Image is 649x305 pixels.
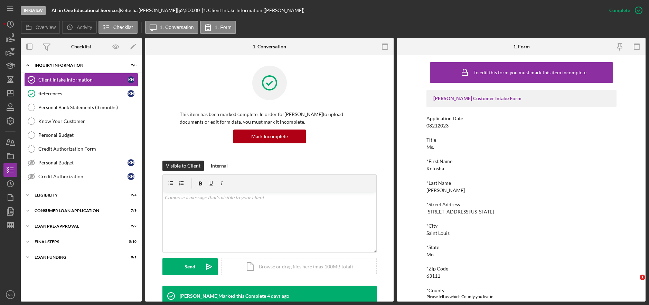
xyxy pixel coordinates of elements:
div: Loan Pre-Approval [35,224,119,228]
div: Consumer Loan Application [35,209,119,213]
a: Credit Authorization Form [24,142,138,156]
label: Overview [36,25,56,30]
div: Client Intake Information [38,77,128,83]
div: 2 / 2 [124,224,137,228]
div: K H [128,159,134,166]
button: Mark Incomplete [233,130,306,143]
iframe: Intercom live chat [626,275,642,291]
text: MK [8,293,13,297]
label: Activity [77,25,92,30]
div: Know Your Customer [38,118,138,124]
div: *County [426,288,617,293]
div: Personal Budget [38,132,138,138]
button: Checklist [98,21,138,34]
div: FINAL STEPS [35,240,119,244]
div: | 1. Client Intake Information ([PERSON_NAME]) [202,8,304,13]
div: | [51,8,120,13]
div: Application Date [426,116,617,121]
div: *Zip Code [426,266,617,271]
div: Visible to Client [166,161,200,171]
button: Send [162,258,218,275]
div: Ketosha [PERSON_NAME] | [120,8,178,13]
div: Please tell us which County you live in [426,293,617,300]
div: Mo [426,252,434,257]
div: In Review [21,6,46,15]
div: Personal Bank Statements (3 months) [38,105,138,110]
a: Client Intake InformationKH [24,73,138,87]
button: Internal [207,161,231,171]
div: Send [185,258,195,275]
div: To edit this form you must mark this item incomplete [473,70,586,75]
label: Checklist [113,25,133,30]
div: 1. Conversation [253,44,286,49]
button: Activity [62,21,96,34]
div: 0 / 1 [124,255,137,259]
div: K H [128,173,134,180]
div: *City [426,223,617,229]
span: 1 [640,275,645,280]
b: All in One Educational Services [51,7,119,13]
p: This item has been marked complete. In order for [PERSON_NAME] to upload documents or edit form d... [180,111,359,126]
button: Visible to Client [162,161,204,171]
time: 2025-08-21 21:12 [267,293,289,299]
a: Personal Bank Statements (3 months) [24,101,138,114]
button: MK [3,288,17,302]
div: $2,500.00 [178,8,202,13]
div: *Last Name [426,180,617,186]
div: *Street Address [426,202,617,207]
div: Personal Budget [38,160,128,165]
div: 5 / 10 [124,240,137,244]
div: 2 / 8 [124,63,137,67]
a: Personal BudgetKH [24,156,138,170]
div: K H [128,90,134,97]
label: 1. Form [215,25,232,30]
div: [PERSON_NAME] Marked this Complete [180,293,266,299]
div: Inquiry Information [35,63,119,67]
div: Ms. [426,144,434,150]
div: 2 / 4 [124,193,137,197]
button: 1. Conversation [145,21,198,34]
div: Saint Louis [426,230,450,236]
div: 7 / 9 [124,209,137,213]
button: Overview [21,21,60,34]
a: Know Your Customer [24,114,138,128]
div: Internal [211,161,228,171]
div: 63111 [426,273,440,279]
div: Credit Authorization Form [38,146,138,152]
button: 1. Form [200,21,236,34]
div: K H [128,76,134,83]
button: Complete [602,3,646,17]
div: [PERSON_NAME] [426,188,465,193]
div: Loan Funding [35,255,119,259]
div: Mark Incomplete [251,130,288,143]
div: [STREET_ADDRESS][US_STATE] [426,209,494,215]
div: *State [426,245,617,250]
div: [PERSON_NAME] Customer Intake Form [433,96,610,101]
div: Credit Authorization [38,174,128,179]
div: Checklist [71,44,91,49]
div: 08212023 [426,123,449,128]
a: Personal Budget [24,128,138,142]
label: 1. Conversation [160,25,194,30]
div: *First Name [426,159,617,164]
div: References [38,91,128,96]
a: ReferencesKH [24,87,138,101]
div: Title [426,137,617,143]
div: 1. Form [513,44,530,49]
div: Ketosha [426,166,444,171]
a: Credit AuthorizationKH [24,170,138,183]
div: Complete [609,3,630,17]
div: Eligibility [35,193,119,197]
